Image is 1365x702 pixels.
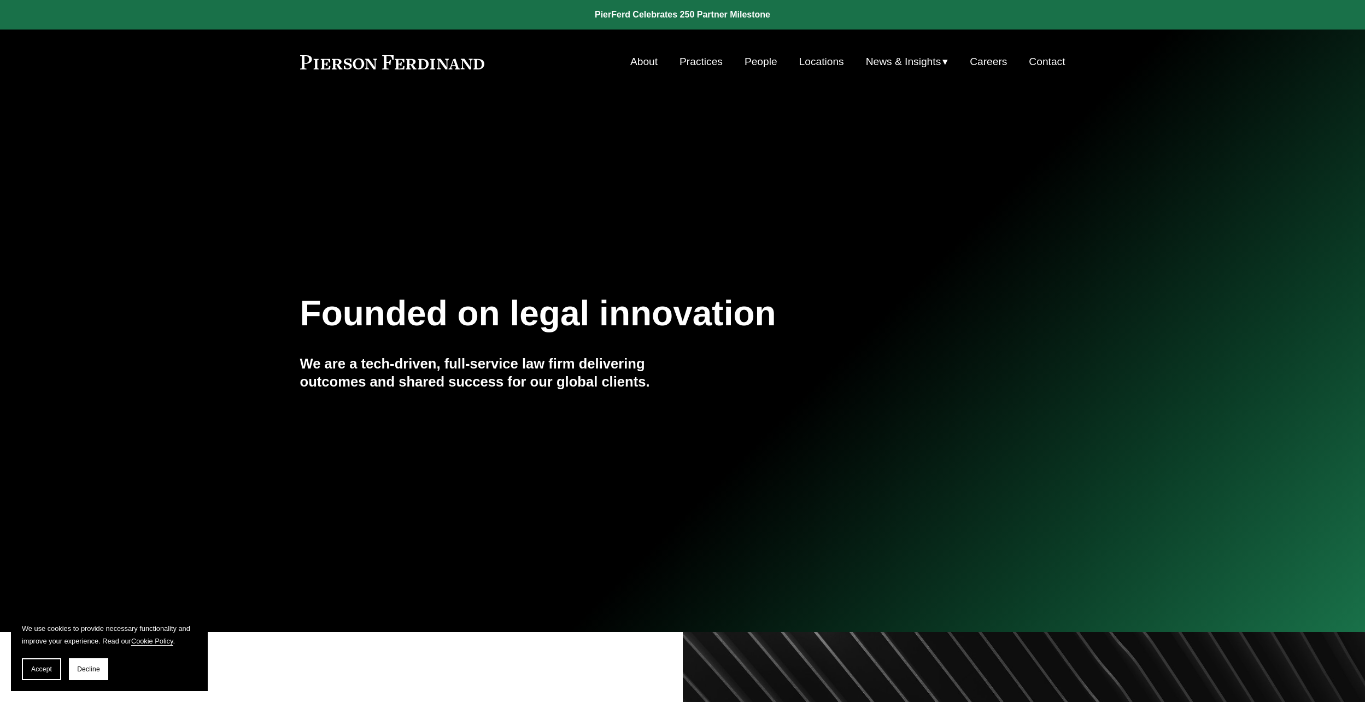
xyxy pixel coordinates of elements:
h1: Founded on legal innovation [300,294,938,334]
a: About [630,51,658,72]
p: We use cookies to provide necessary functionality and improve your experience. Read our . [22,622,197,647]
span: News & Insights [866,52,941,72]
a: Contact [1029,51,1065,72]
a: Locations [799,51,844,72]
a: folder dropdown [866,51,948,72]
a: People [745,51,777,72]
h4: We are a tech-driven, full-service law firm delivering outcomes and shared success for our global... [300,355,683,390]
button: Decline [69,658,108,680]
a: Cookie Policy [131,637,173,645]
button: Accept [22,658,61,680]
a: Careers [970,51,1007,72]
a: Practices [679,51,723,72]
section: Cookie banner [11,611,208,691]
span: Accept [31,665,52,673]
span: Decline [77,665,100,673]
